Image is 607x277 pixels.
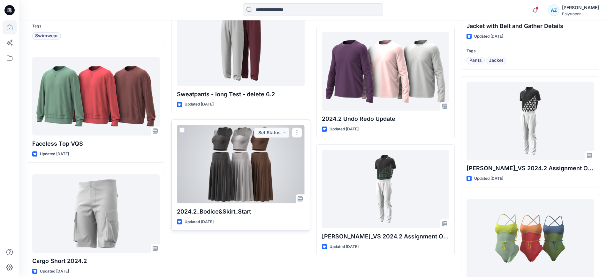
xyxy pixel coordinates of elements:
span: Swimwear [35,32,58,40]
p: Updated [DATE] [185,101,214,108]
p: Updated [DATE] [40,151,69,157]
p: Updated [DATE] [40,268,69,275]
a: Cargo Short 2024.2 [32,174,160,253]
a: Sweatpants - long Test - delete 6.2 [177,7,304,86]
span: Jacket [489,57,503,64]
div: Polytropon [562,11,599,16]
a: 2024.2_Bodice&Skirt_Start [177,125,304,203]
p: Cargo Short 2024.2 [32,257,160,266]
p: Sweatpants - long Test - delete 6.2 [177,90,304,99]
p: 2024.2_Bodice&Skirt_Start [177,207,304,216]
a: Faceless Top VQS [32,57,160,135]
div: AZ [548,4,559,16]
p: [PERSON_NAME]_VS 2024.2 Assignment Outfit 2nd very small [322,232,449,241]
a: Amalia Polytropon_VS 2024.2 Assignment Outfit 2nd very small [322,150,449,228]
p: Tags [467,48,594,55]
p: Faceless Top VQS [32,139,160,148]
p: Updated [DATE] [330,244,359,250]
div: [PERSON_NAME] [562,4,599,11]
a: 2024.2 Undo Redo Update [322,32,449,111]
p: Jacket with Belt and Gather Details [467,22,594,31]
p: Updated [DATE] [185,219,214,225]
p: Tags [32,23,160,30]
p: Updated [DATE] [474,175,503,182]
p: Updated [DATE] [330,126,359,133]
p: [PERSON_NAME]_VS 2024.2 Assignment Outfit2 [467,164,594,173]
span: Pants [469,57,482,64]
p: 2024.2 Undo Redo Update [322,114,449,123]
a: Amalia Polytropon_VS 2024.2 Assignment Outfit2 [467,82,594,160]
p: Updated [DATE] [474,33,503,40]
